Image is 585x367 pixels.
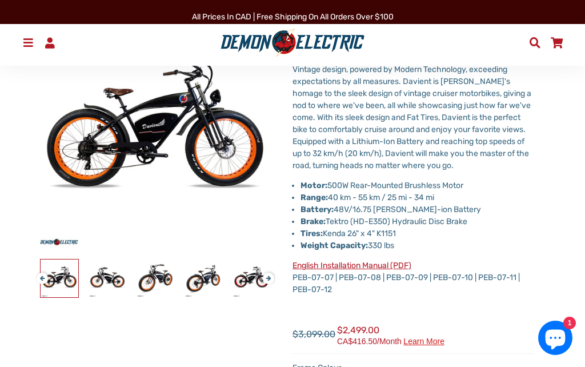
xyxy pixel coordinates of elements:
[535,321,576,358] inbox-online-store-chat: Shopify online store chat
[300,217,326,226] strong: Brake:
[37,267,43,280] button: Previous
[89,260,126,297] img: Davient Cruiser eBike - Demon Electric
[337,324,444,345] span: $2,499.00
[292,63,534,171] p: Vintage design, powered by Modern Technology, exceeding expectations by all measures. Davient is ...
[300,193,434,202] span: 40 km - 55 km / 25 mi - 34 mi
[300,229,323,238] strong: Tires:
[185,260,222,297] img: Davient Cruiser eBike - Demon Electric
[137,260,174,297] img: Davient Cruiser eBike - Demon Electric
[300,205,481,214] span: 48V/16.75 [PERSON_NAME]-ion Battery
[263,267,270,280] button: Next
[300,229,396,238] span: Kenda 26" x 4" K1151
[300,241,368,250] strong: Weight Capacity:
[292,328,335,341] span: $3,099.00
[327,181,463,190] span: 500W Rear-Mounted Brushless Motor
[300,240,534,252] p: 330 lbs
[217,28,368,58] img: Demon Electric logo
[292,261,411,270] a: English Installation Manual (PDF)
[233,260,270,297] img: Davient Cruiser eBike - Demon Electric
[300,181,327,190] strong: Motor:
[41,260,78,297] img: Davient Cruiser eBike - Demon Electric
[300,193,328,202] strong: Range:
[300,205,334,214] strong: Battery:
[192,12,394,22] span: All Prices in CAD | Free shipping on all orders over $100
[300,217,467,226] span: Tektro (HD-E350) Hydraulic Disc Brake
[292,261,520,294] span: PEB-07-07 | PEB-07-08 | PEB-07-09 | PEB-07-10 | PEB-07-11 | PEB-07-12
